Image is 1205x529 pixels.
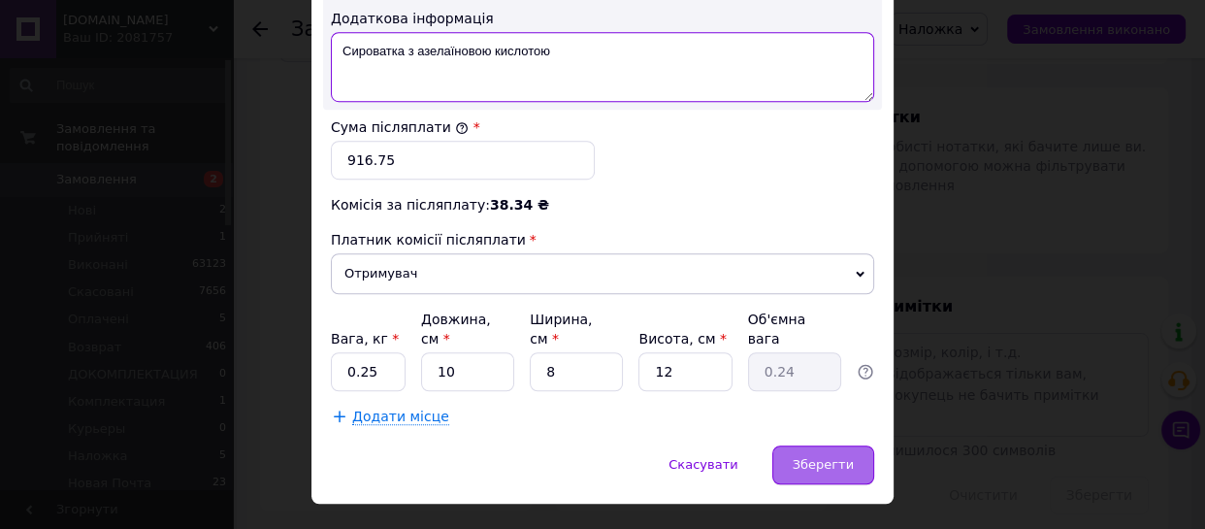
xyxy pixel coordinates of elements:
label: Ширина, см [530,312,592,347]
span: Отримувач [331,253,874,294]
span: Платник комісії післяплати [331,232,526,248]
label: Довжина, см [421,312,491,347]
label: Вага, кг [331,331,399,347]
div: Додаткова інформація [331,9,874,28]
div: Комісія за післяплату: [331,195,874,215]
span: Скасувати [668,457,737,472]
div: Об'ємна вага [748,310,841,348]
textarea: Сироватка з азелаїновою кислотою [331,32,874,102]
label: Сума післяплати [331,119,469,135]
label: Висота, см [638,331,726,347]
span: Зберегти [793,457,854,472]
span: Додати місце [352,409,449,425]
span: 38.34 ₴ [490,197,549,213]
